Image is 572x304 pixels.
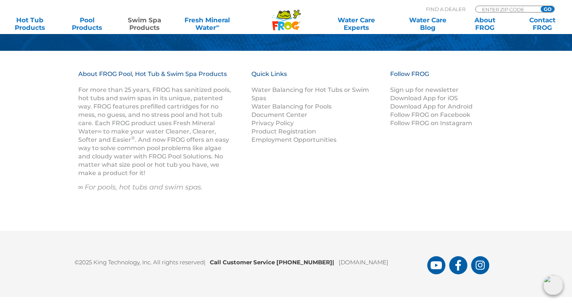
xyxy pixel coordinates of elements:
h3: Follow FROG [390,70,484,85]
input: Zip Code Form [481,6,532,12]
p: For more than 25 years, FROG has sanitized pools, hot tubs and swim spas in its unique, patented ... [78,85,233,177]
a: FROG Products Instagram Page [471,256,489,274]
a: AboutFROG [463,16,507,31]
em: ∞ For pools, hot tubs and swim spas. [78,183,203,191]
sup: ∞ [216,23,219,29]
p: Find A Dealer [426,6,465,12]
h3: About FROG Pool, Hot Tub & Swim Spa Products [78,70,233,85]
a: FROG Products Facebook Page [449,256,467,274]
span: | [332,258,334,265]
a: Follow FROG on Facebook [390,111,470,118]
a: ContactFROG [520,16,564,31]
a: Download App for Android [390,102,472,110]
a: Download App for iOS [390,94,457,101]
a: Document Center [251,111,307,118]
img: openIcon [543,275,563,295]
a: [DOMAIN_NAME] [339,258,388,265]
a: Fresh MineralWater∞ [180,16,235,31]
a: FROG Products You Tube Page [427,256,445,274]
a: Hot TubProducts [8,16,52,31]
a: Follow FROG on Instagram [390,119,472,126]
a: Water CareBlog [405,16,450,31]
p: ©2025 King Technology, Inc. All rights reserved [74,253,427,267]
span: | [204,258,205,265]
b: Call Customer Service [PHONE_NUMBER] [210,258,339,265]
h3: Quick Links [251,70,381,85]
sup: ® [131,135,135,140]
a: Water Balancing for Hot Tubs or Swim Spas [251,86,369,101]
a: PoolProducts [65,16,110,31]
a: Water Balancing for Pools [251,102,332,110]
a: Privacy Policy [251,119,294,126]
input: GO [541,6,554,12]
a: Product Registration [251,127,316,135]
a: Employment Opportunities [251,136,336,143]
a: Water CareExperts [320,16,392,31]
a: Swim SpaProducts [122,16,167,31]
a: Sign up for newsletter [390,86,458,93]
